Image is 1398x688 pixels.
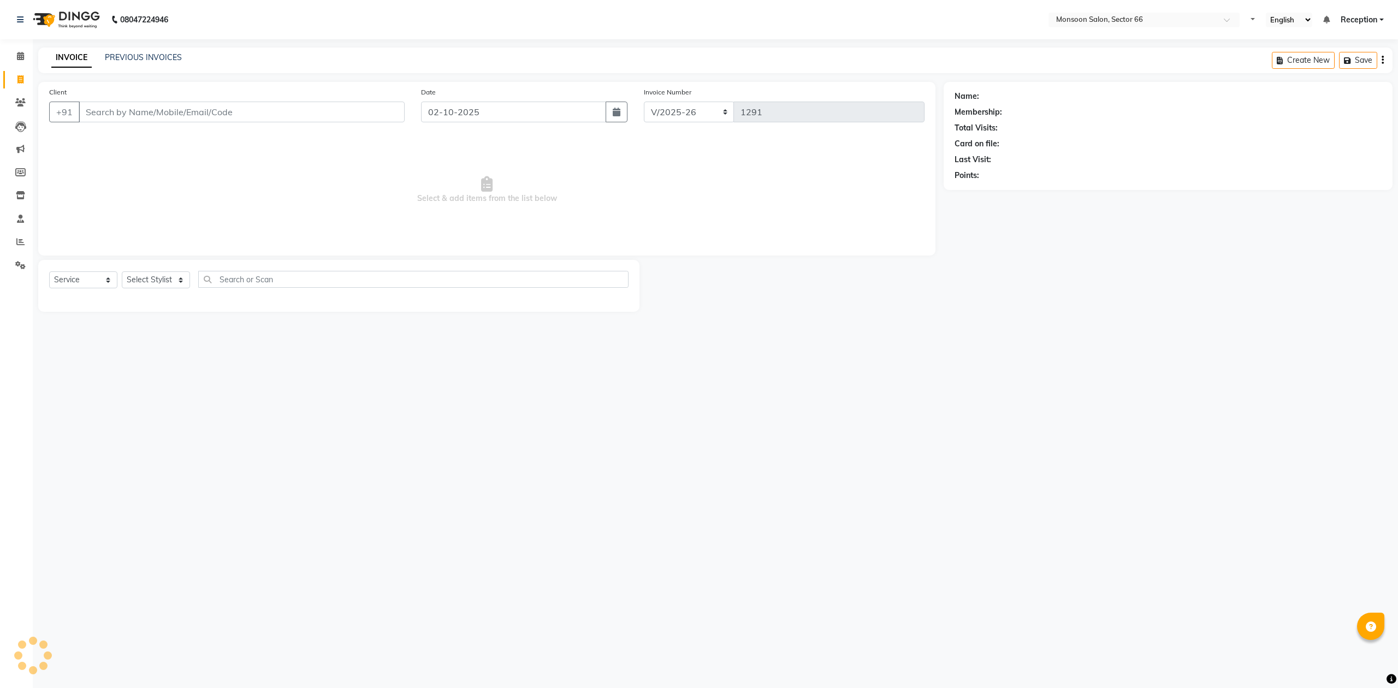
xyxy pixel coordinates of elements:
[421,87,436,97] label: Date
[955,154,991,165] div: Last Visit:
[1272,52,1335,69] button: Create New
[105,52,182,62] a: PREVIOUS INVOICES
[79,102,405,122] input: Search by Name/Mobile/Email/Code
[955,138,999,150] div: Card on file:
[955,91,979,102] div: Name:
[198,271,629,288] input: Search or Scan
[49,87,67,97] label: Client
[120,4,168,35] b: 08047224946
[955,122,998,134] div: Total Visits:
[49,102,80,122] button: +91
[955,170,979,181] div: Points:
[955,106,1002,118] div: Membership:
[1341,14,1377,26] span: Reception
[51,48,92,68] a: INVOICE
[28,4,103,35] img: logo
[1339,52,1377,69] button: Save
[644,87,691,97] label: Invoice Number
[49,135,925,245] span: Select & add items from the list below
